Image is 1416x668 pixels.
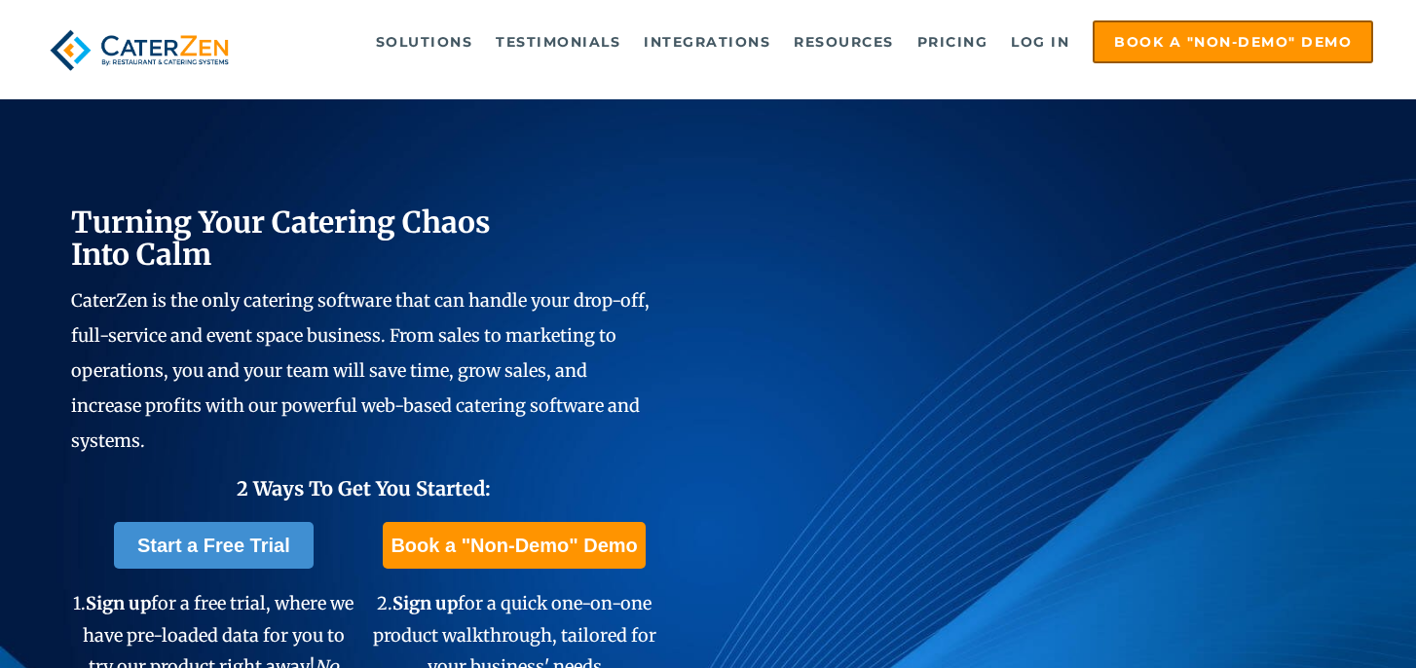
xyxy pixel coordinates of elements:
div: Navigation Menu [270,20,1373,63]
a: Book a "Non-Demo" Demo [383,522,645,569]
span: Sign up [392,592,458,614]
a: Start a Free Trial [114,522,314,569]
a: Log in [1001,22,1079,61]
a: Solutions [366,22,483,61]
img: caterzen [43,20,237,80]
span: Turning Your Catering Chaos Into Calm [71,204,491,273]
span: Sign up [86,592,151,614]
a: Book a "Non-Demo" Demo [1093,20,1373,63]
a: Resources [784,22,904,61]
a: Testimonials [486,22,630,61]
span: 2 Ways To Get You Started: [237,476,491,501]
a: Integrations [634,22,780,61]
a: Pricing [908,22,998,61]
span: CaterZen is the only catering software that can handle your drop-off, full-service and event spac... [71,289,650,452]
